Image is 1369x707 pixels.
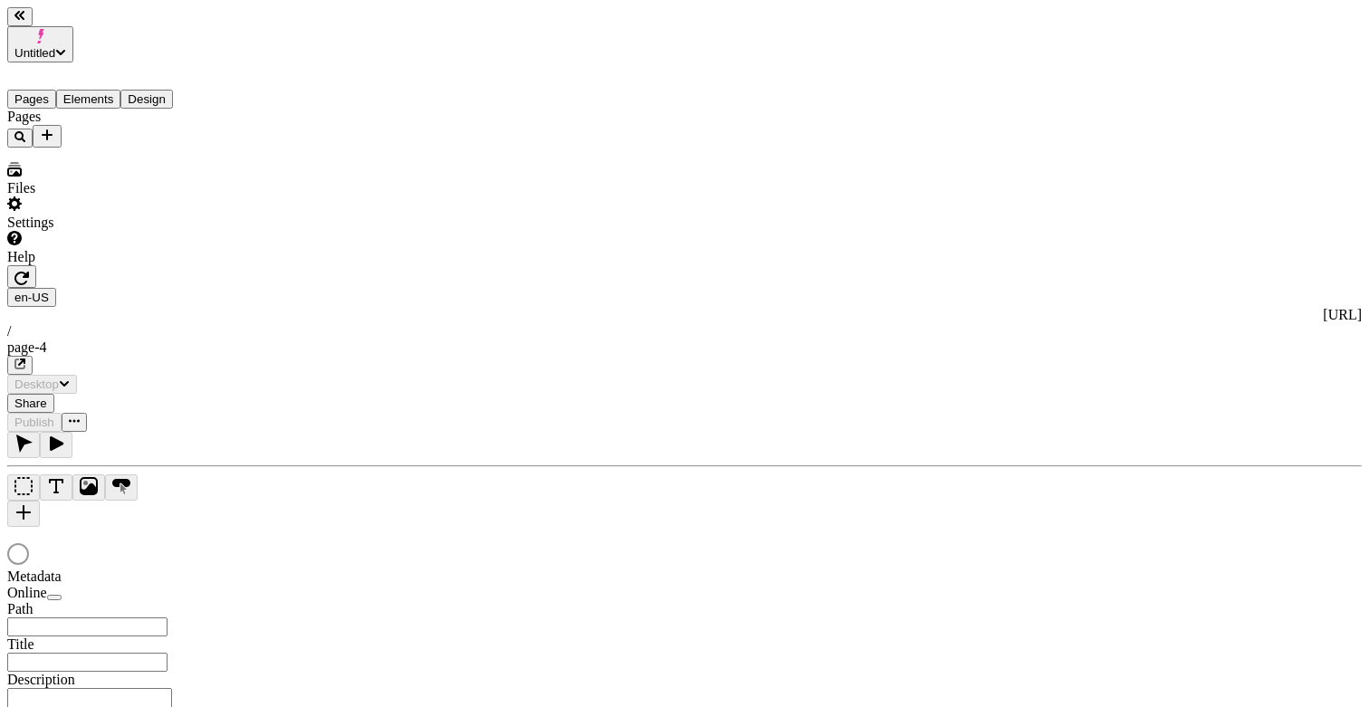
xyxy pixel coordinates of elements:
[14,46,55,60] span: Untitled
[7,636,34,652] span: Title
[7,288,56,307] button: Open locale picker
[7,323,1362,339] div: /
[7,180,225,196] div: Files
[7,394,54,413] button: Share
[7,413,62,432] button: Publish
[14,416,54,429] span: Publish
[7,568,225,585] div: Metadata
[7,474,40,501] button: Box
[7,90,56,109] button: Pages
[56,90,121,109] button: Elements
[14,377,59,391] span: Desktop
[7,375,77,394] button: Desktop
[7,307,1362,323] div: [URL]
[7,585,47,600] span: Online
[72,474,105,501] button: Image
[7,26,73,62] button: Untitled
[40,474,72,501] button: Text
[105,474,138,501] button: Button
[33,125,62,148] button: Add new
[7,672,75,687] span: Description
[120,90,173,109] button: Design
[14,291,49,304] span: en-US
[7,215,225,231] div: Settings
[7,339,1362,356] div: page-4
[7,601,33,616] span: Path
[14,396,47,410] span: Share
[7,109,225,125] div: Pages
[7,249,225,265] div: Help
